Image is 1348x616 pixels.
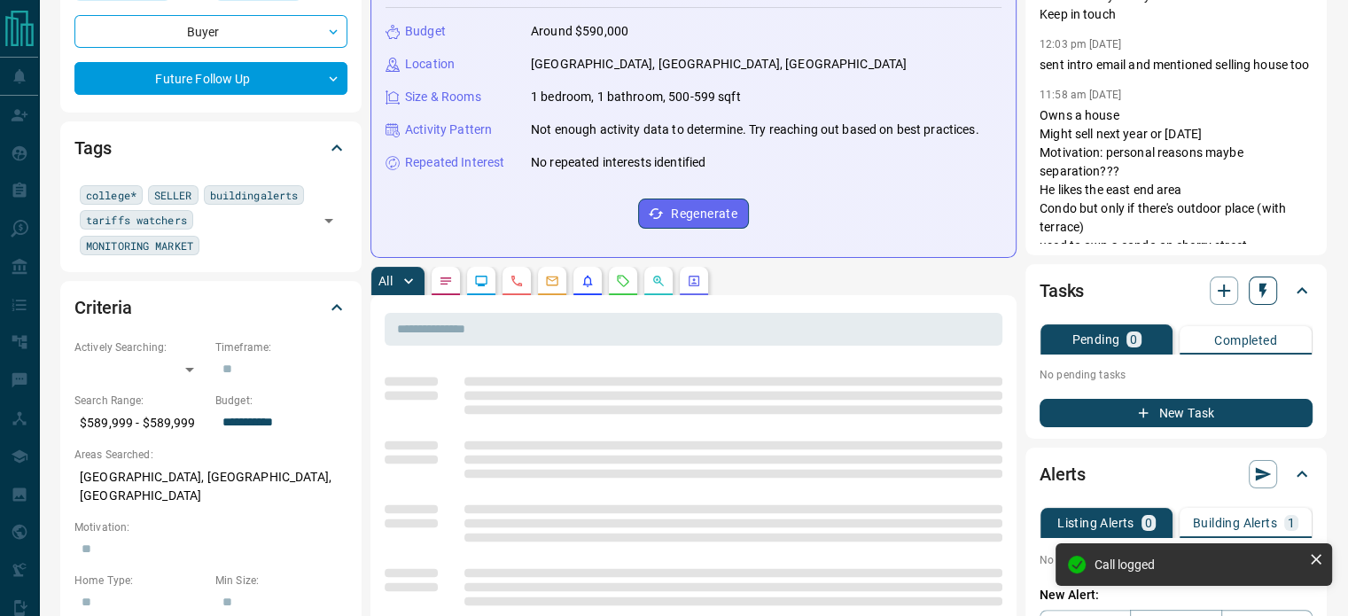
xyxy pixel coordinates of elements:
[74,15,347,48] div: Buyer
[154,186,192,204] span: SELLER
[531,22,628,41] p: Around $590,000
[215,573,347,589] p: Min Size:
[405,153,504,172] p: Repeated Interest
[510,274,524,288] svg: Calls
[74,463,347,511] p: [GEOGRAPHIC_DATA], [GEOGRAPHIC_DATA], [GEOGRAPHIC_DATA]
[86,237,193,254] span: MONITORING MARKET
[1040,586,1313,604] p: New Alert:
[531,88,741,106] p: 1 bedroom, 1 bathroom, 500-599 sqft
[215,339,347,355] p: Timeframe:
[1095,558,1302,572] div: Call logged
[1145,517,1152,529] p: 0
[687,274,701,288] svg: Agent Actions
[74,573,206,589] p: Home Type:
[1040,453,1313,495] div: Alerts
[616,274,630,288] svg: Requests
[405,88,481,106] p: Size & Rooms
[405,22,446,41] p: Budget
[74,447,347,463] p: Areas Searched:
[405,55,455,74] p: Location
[651,274,666,288] svg: Opportunities
[74,393,206,409] p: Search Range:
[439,274,453,288] svg: Notes
[1040,399,1313,427] button: New Task
[531,153,705,172] p: No repeated interests identified
[74,293,132,322] h2: Criteria
[215,393,347,409] p: Budget:
[545,274,559,288] svg: Emails
[1040,460,1086,488] h2: Alerts
[1130,333,1137,346] p: 0
[531,55,907,74] p: [GEOGRAPHIC_DATA], [GEOGRAPHIC_DATA], [GEOGRAPHIC_DATA]
[1057,517,1134,529] p: Listing Alerts
[1040,106,1313,255] p: Owns a house Might sell next year or [DATE] Motivation: personal reasons maybe separation??? He l...
[74,127,347,169] div: Tags
[316,208,341,233] button: Open
[638,199,749,229] button: Regenerate
[1214,334,1277,347] p: Completed
[1193,517,1277,529] p: Building Alerts
[531,121,979,139] p: Not enough activity data to determine. Try reaching out based on best practices.
[1040,552,1313,568] p: No listing alerts available
[405,121,492,139] p: Activity Pattern
[74,286,347,329] div: Criteria
[86,211,187,229] span: tariffs watchers
[474,274,488,288] svg: Lead Browsing Activity
[1040,362,1313,388] p: No pending tasks
[1040,56,1313,74] p: sent intro email and mentioned selling house too
[1040,269,1313,312] div: Tasks
[74,409,206,438] p: $589,999 - $589,999
[1040,89,1121,101] p: 11:58 am [DATE]
[210,186,299,204] span: buildingalerts
[74,519,347,535] p: Motivation:
[1040,277,1084,305] h2: Tasks
[74,339,206,355] p: Actively Searching:
[580,274,595,288] svg: Listing Alerts
[86,186,136,204] span: college*
[378,275,393,287] p: All
[1071,333,1119,346] p: Pending
[74,134,111,162] h2: Tags
[74,62,347,95] div: Future Follow Up
[1288,517,1295,529] p: 1
[1040,38,1121,51] p: 12:03 pm [DATE]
